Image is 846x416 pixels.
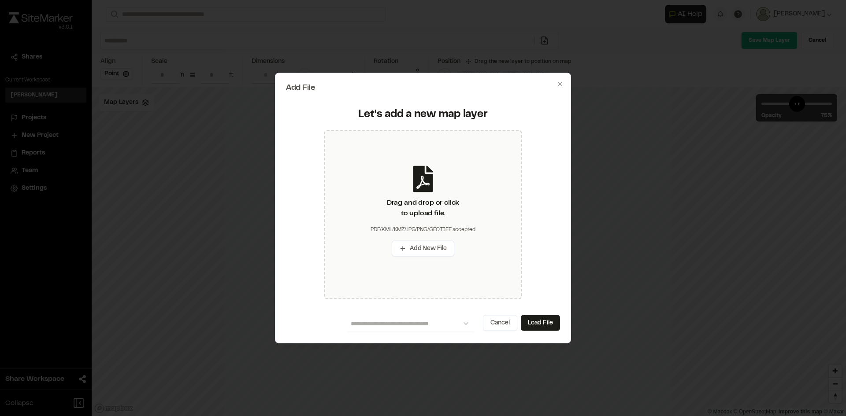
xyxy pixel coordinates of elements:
[286,84,560,92] h2: Add File
[324,130,522,299] div: Drag and drop or clickto upload file.PDF/KML/KMZ/JPG/PNG/GEOTIFF acceptedAdd New File
[371,226,475,234] div: PDF/KML/KMZ/JPG/PNG/GEOTIFF accepted
[291,107,555,121] div: Let's add a new map layer
[483,315,517,331] button: Cancel
[521,315,560,331] button: Load File
[392,241,454,257] button: Add New File
[387,198,459,219] div: Drag and drop or click to upload file.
